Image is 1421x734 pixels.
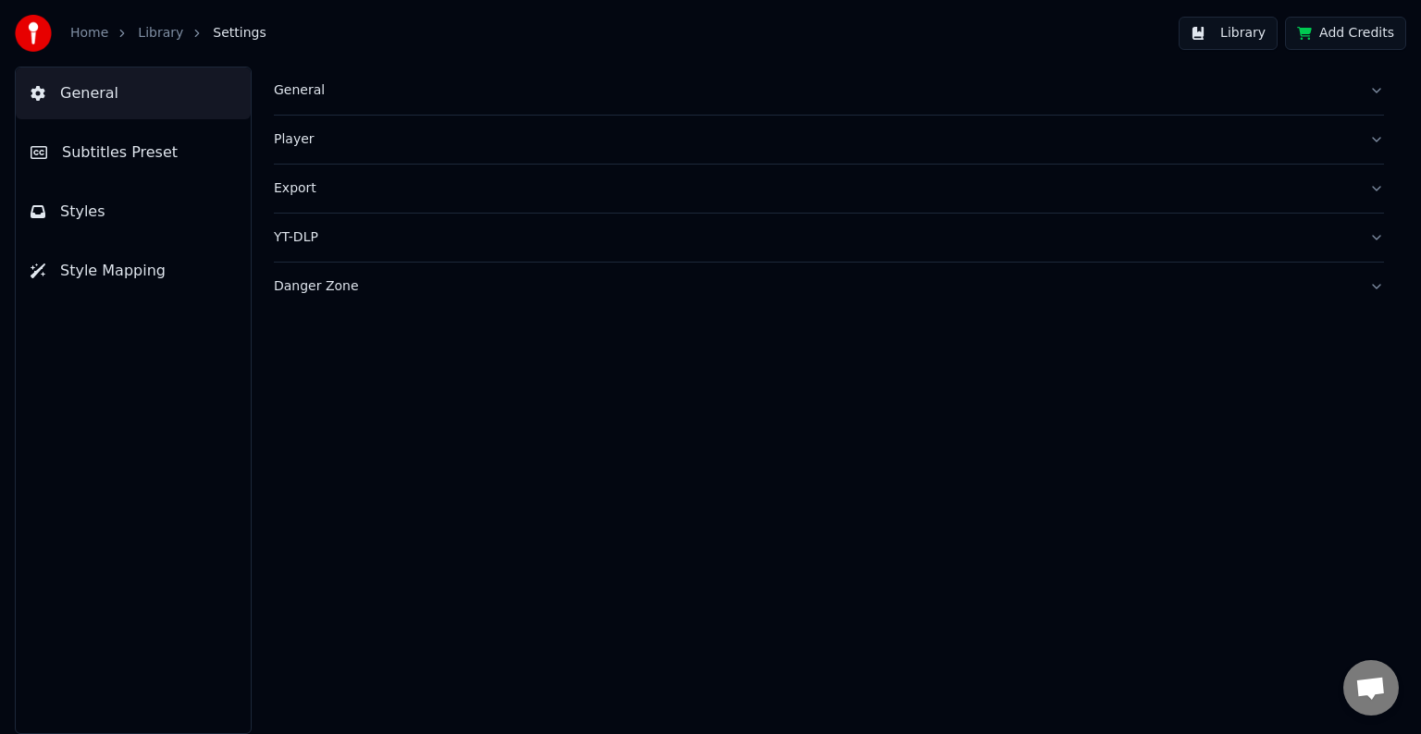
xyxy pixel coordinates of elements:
button: Styles [16,186,251,238]
div: Export [274,179,1354,198]
span: Style Mapping [60,260,166,282]
button: Danger Zone [274,263,1384,311]
button: Style Mapping [16,245,251,297]
div: Danger Zone [274,277,1354,296]
button: Library [1179,17,1278,50]
button: Player [274,116,1384,164]
button: Add Credits [1285,17,1406,50]
a: Library [138,24,183,43]
button: Export [274,165,1384,213]
div: Player [274,130,1354,149]
span: Settings [213,24,266,43]
div: YT-DLP [274,228,1354,247]
button: General [274,67,1384,115]
span: Subtitles Preset [62,141,178,164]
button: General [16,67,251,119]
a: Home [70,24,108,43]
span: Styles [60,201,105,223]
button: YT-DLP [274,214,1384,262]
div: General [274,81,1354,100]
span: General [60,82,118,104]
button: Subtitles Preset [16,127,251,178]
nav: breadcrumb [70,24,266,43]
div: Obrolan terbuka [1343,660,1399,716]
img: youka [15,15,52,52]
